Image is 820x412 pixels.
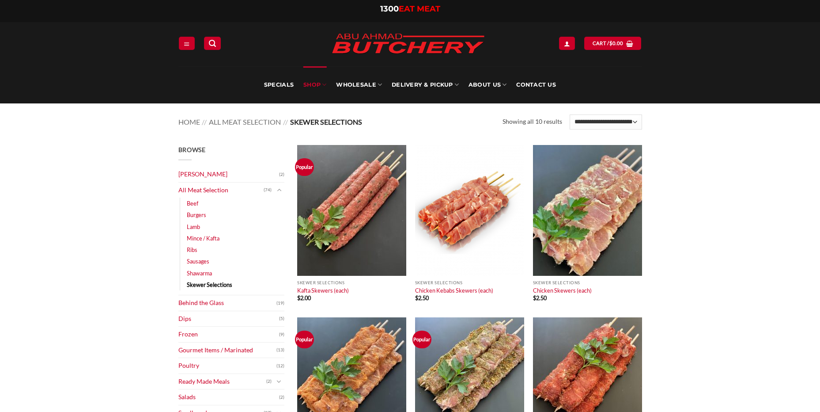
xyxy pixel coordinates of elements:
span: // [283,118,288,126]
span: (5) [279,312,284,325]
span: // [202,118,207,126]
img: Chicken Kebabs Skewers [415,145,524,276]
span: Browse [178,146,206,153]
p: Skewer Selections [415,280,524,285]
span: $ [533,294,536,301]
span: (2) [266,375,272,388]
a: Delivery & Pickup [392,66,459,103]
span: (9) [279,328,284,341]
a: SHOP [303,66,326,103]
a: Dips [178,311,279,327]
a: Sausages [187,256,209,267]
a: Beef [187,198,198,209]
a: Poultry [178,358,276,374]
a: Contact Us [516,66,556,103]
p: Showing all 10 results [503,117,562,127]
a: Salads [178,389,279,405]
p: Skewer Selections [533,280,642,285]
bdi: 2.50 [533,294,547,301]
span: (19) [276,297,284,310]
p: Skewer Selections [297,280,406,285]
a: 1300EAT MEAT [380,4,440,14]
a: Gourmet Items / Marinated [178,343,276,358]
span: (2) [279,391,284,404]
a: Login [559,37,575,50]
a: Skewer Selections [187,279,232,290]
a: Mince / Kafta [187,233,219,244]
img: Kafta Skewers [297,145,406,276]
button: Toggle [274,377,284,386]
select: Shop order [570,114,642,130]
span: (2) [279,168,284,181]
span: $ [609,39,612,47]
a: Search [204,37,221,50]
span: (74) [264,183,272,197]
a: Home [178,118,200,126]
bdi: 2.50 [415,294,429,301]
span: (12) [276,359,284,373]
a: Shawarma [187,267,212,279]
a: About Us [469,66,506,103]
span: EAT MEAT [399,4,440,14]
a: Chicken Skewers (each) [533,287,592,294]
a: Lamb [187,221,200,233]
a: Kafta Skewers (each) [297,287,349,294]
a: Chicken Kebabs Skewers (each) [415,287,493,294]
a: [PERSON_NAME] [178,167,279,182]
bdi: 0.00 [609,40,624,46]
bdi: 2.00 [297,294,311,301]
span: $ [297,294,300,301]
a: Burgers [187,209,206,221]
a: Ribs [187,244,197,256]
img: Abu Ahmad Butchery [324,27,492,61]
a: Ready Made Meals [178,374,266,389]
a: Behind the Glass [178,295,276,311]
span: $ [415,294,418,301]
a: All Meat Selection [178,183,264,198]
span: Skewer Selections [290,118,362,126]
a: Specials [264,66,294,103]
a: Wholesale [336,66,382,103]
span: (13) [276,343,284,357]
a: View cart [584,37,641,50]
a: Menu [179,37,195,50]
a: All Meat Selection [209,118,281,126]
img: Chicken Skewers [533,145,642,276]
a: Frozen [178,327,279,342]
span: 1300 [380,4,399,14]
button: Toggle [274,185,284,195]
span: Cart / [593,39,624,47]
